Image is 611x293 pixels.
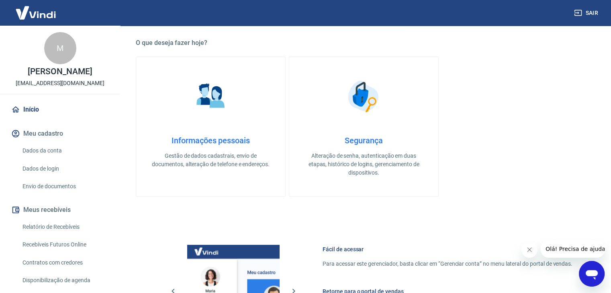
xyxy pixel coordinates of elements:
[19,161,110,177] a: Dados de login
[149,152,272,169] p: Gestão de dados cadastrais, envio de documentos, alteração de telefone e endereços.
[572,6,601,20] button: Sair
[16,79,104,87] p: [EMAIL_ADDRESS][DOMAIN_NAME]
[10,0,62,25] img: Vindi
[44,32,76,64] div: M
[579,261,605,287] iframe: Botão para abrir a janela de mensagens
[149,136,272,145] h4: Informações pessoais
[136,39,592,47] h5: O que deseja fazer hoje?
[5,6,67,12] span: Olá! Precisa de ajuda?
[323,260,572,268] p: Para acessar este gerenciador, basta clicar em “Gerenciar conta” no menu lateral do portal de ven...
[19,142,110,159] a: Dados da conta
[521,242,537,258] iframe: Fechar mensagem
[19,236,110,253] a: Recebíveis Futuros Online
[28,67,92,76] p: [PERSON_NAME]
[302,152,425,177] p: Alteração de senha, autenticação em duas etapas, histórico de logins, gerenciamento de dispositivos.
[323,245,572,253] h6: Fácil de acessar
[191,76,231,116] img: Informações pessoais
[289,57,439,197] a: SegurançaSegurançaAlteração de senha, autenticação em duas etapas, histórico de logins, gerenciam...
[10,201,110,219] button: Meus recebíveis
[302,136,425,145] h4: Segurança
[344,76,384,116] img: Segurança
[19,272,110,289] a: Disponibilização de agenda
[10,125,110,142] button: Meu cadastro
[19,178,110,195] a: Envio de documentos
[10,101,110,118] a: Início
[136,57,286,197] a: Informações pessoaisInformações pessoaisGestão de dados cadastrais, envio de documentos, alteraçã...
[19,254,110,271] a: Contratos com credores
[19,219,110,235] a: Relatório de Recebíveis
[541,240,605,258] iframe: Mensagem da empresa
